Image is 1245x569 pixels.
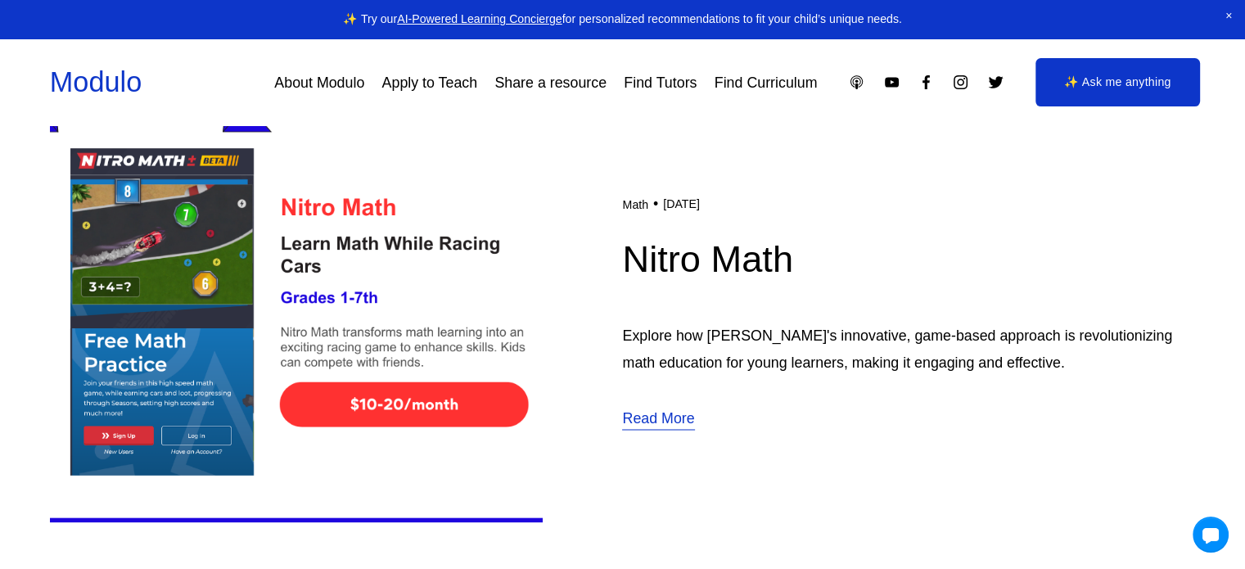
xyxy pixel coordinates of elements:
[715,68,818,97] a: Find Curriculum
[50,65,543,558] img: Nitro Math
[624,68,697,97] a: Find Tutors
[382,68,478,97] a: Apply to Teach
[987,74,1004,91] a: Twitter
[883,74,900,91] a: YouTube
[622,323,1195,375] p: Explore how [PERSON_NAME]'s innovative, game-based approach is revolutionizing math education for...
[274,68,364,97] a: About Modulo
[1035,58,1200,107] a: ✨ Ask me anything
[622,198,647,211] a: Math
[663,197,700,211] time: [DATE]
[848,74,865,91] a: Apple Podcasts
[622,238,792,280] a: Nitro Math
[918,74,935,91] a: Facebook
[494,68,607,97] a: Share a resource
[50,66,142,97] a: Modulo
[952,74,969,91] a: Instagram
[622,405,694,432] a: Read More
[397,12,562,25] a: AI-Powered Learning Concierge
